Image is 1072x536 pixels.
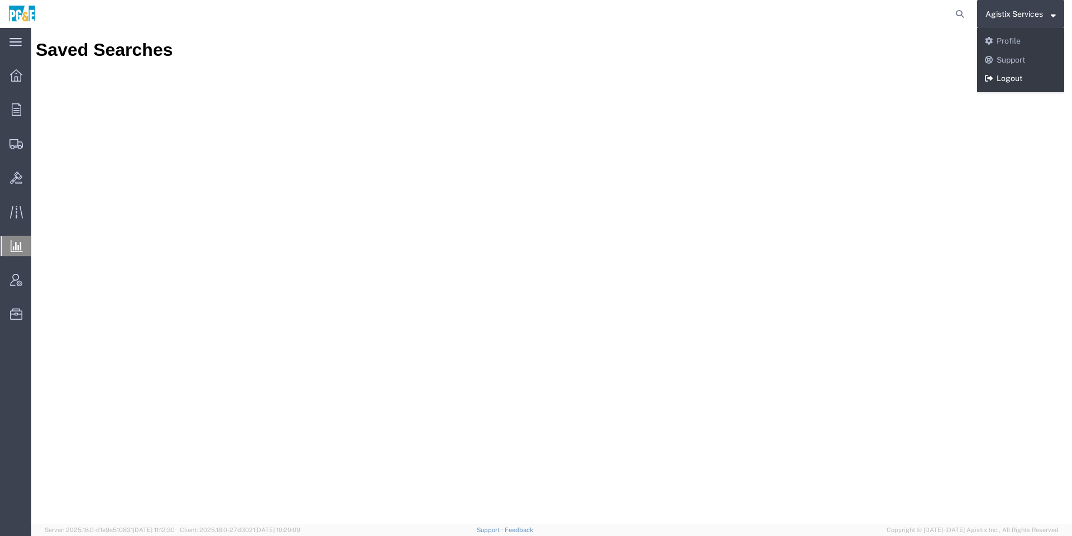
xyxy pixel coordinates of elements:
iframe: FS Legacy Container [31,28,1072,524]
a: Profile [977,32,1064,51]
span: Copyright © [DATE]-[DATE] Agistix Inc., All Rights Reserved [887,525,1059,535]
span: [DATE] 10:20:09 [255,526,300,533]
button: Agistix Services [985,7,1056,21]
span: Server: 2025.18.0-d1e9a510831 [45,526,175,533]
a: Support [977,51,1064,70]
span: Client: 2025.18.0-27d3021 [180,526,300,533]
span: [DATE] 11:12:30 [133,526,175,533]
span: Agistix Services [985,8,1043,20]
a: Logout [977,69,1064,88]
a: Support [477,526,505,533]
a: Feedback [505,526,533,533]
img: logo [8,6,36,22]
